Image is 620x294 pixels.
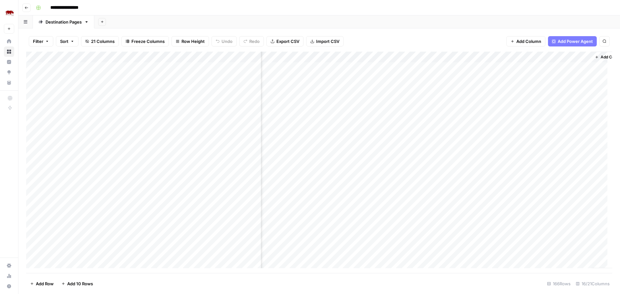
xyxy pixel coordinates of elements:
button: Freeze Columns [121,36,169,46]
a: Opportunities [4,67,14,77]
span: Add 10 Rows [67,280,93,287]
span: Add Row [36,280,54,287]
button: Sort [56,36,78,46]
div: 166 Rows [544,279,573,289]
a: Destination Pages [33,15,94,28]
button: Add Power Agent [548,36,597,46]
a: Settings [4,260,14,271]
button: Help + Support [4,281,14,291]
span: Redo [249,38,260,45]
span: Freeze Columns [131,38,165,45]
span: Add Power Agent [558,38,593,45]
span: 21 Columns [91,38,115,45]
span: Import CSV [316,38,339,45]
button: Export CSV [266,36,304,46]
img: Rhino Africa Logo [4,7,15,19]
span: Row Height [181,38,205,45]
button: Filter [29,36,53,46]
span: Add Column [516,38,541,45]
a: Insights [4,57,14,67]
a: Your Data [4,77,14,88]
span: Sort [60,38,68,45]
button: Add Column [506,36,545,46]
button: Import CSV [306,36,344,46]
button: Undo [212,36,237,46]
a: Usage [4,271,14,281]
button: Row Height [171,36,209,46]
button: 21 Columns [81,36,119,46]
button: Add Row [26,279,57,289]
div: 16/21 Columns [573,279,612,289]
span: Filter [33,38,43,45]
button: Workspace: Rhino Africa [4,5,14,21]
a: Browse [4,46,14,57]
span: Export CSV [276,38,299,45]
a: Home [4,36,14,46]
button: Add 10 Rows [57,279,97,289]
span: Undo [222,38,232,45]
div: Destination Pages [46,19,82,25]
button: Redo [239,36,264,46]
